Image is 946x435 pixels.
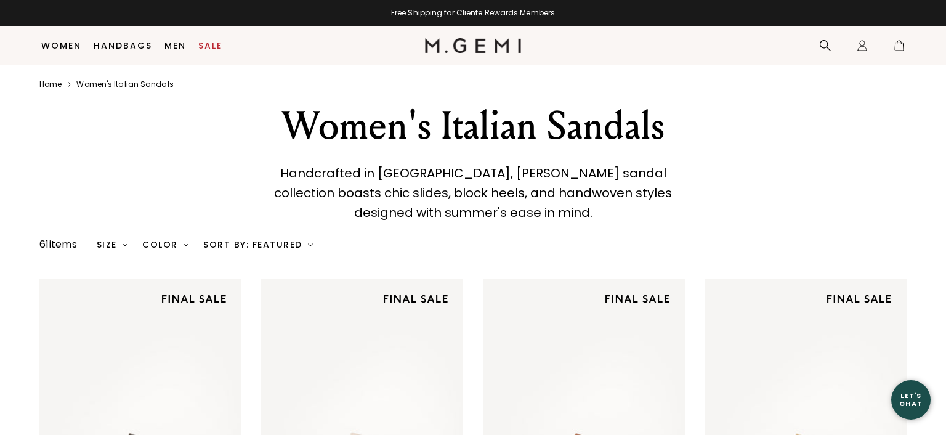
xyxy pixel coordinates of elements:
a: Men [164,41,186,51]
a: Women [41,41,81,51]
img: chevron-down.svg [308,242,313,247]
div: Size [97,240,128,250]
div: Women's Italian Sandals [259,104,687,148]
a: Sale [198,41,222,51]
img: final sale tag [597,287,677,311]
div: Color [142,240,188,250]
img: chevron-down.svg [123,242,127,247]
img: M.Gemi [425,38,522,53]
img: final sale tag [819,287,899,311]
div: Sort By: Featured [203,240,313,250]
img: final sale tag [153,287,234,311]
a: Handbags [94,41,152,51]
a: Women's italian sandals [76,79,173,89]
img: chevron-down.svg [184,242,188,247]
img: final sale tag [375,287,456,311]
div: 61 items [39,237,77,252]
a: Home [39,79,62,89]
p: Handcrafted in [GEOGRAPHIC_DATA], [PERSON_NAME] sandal collection boasts chic slides, block heels... [265,163,681,222]
div: Let's Chat [891,392,931,407]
